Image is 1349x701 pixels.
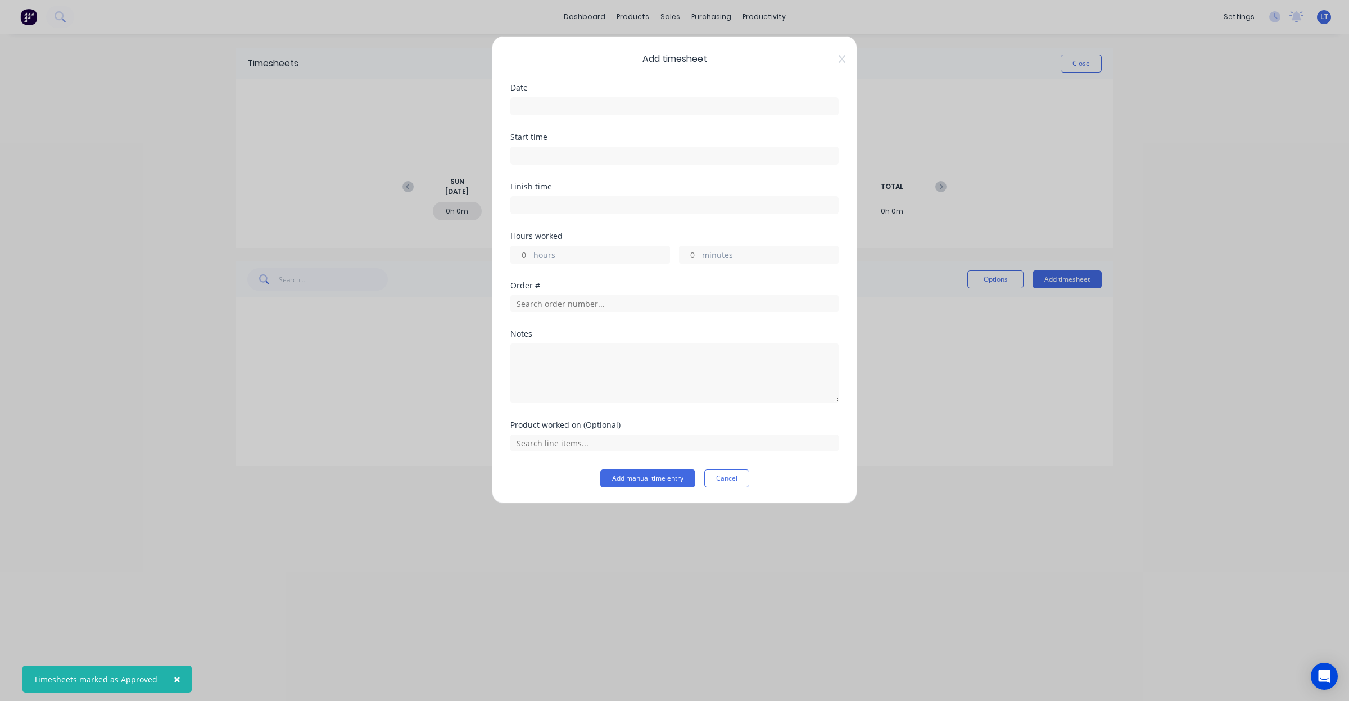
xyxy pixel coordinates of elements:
div: Order # [510,282,839,290]
input: Search line items... [510,435,839,451]
input: 0 [511,246,531,263]
label: hours [533,249,669,263]
button: Add manual time entry [600,469,695,487]
span: Add timesheet [510,52,839,66]
div: Hours worked [510,232,839,240]
button: Close [162,666,192,693]
input: 0 [680,246,699,263]
button: Cancel [704,469,749,487]
div: Start time [510,133,839,141]
label: minutes [702,249,838,263]
div: Product worked on (Optional) [510,421,839,429]
div: Date [510,84,839,92]
span: × [174,671,180,687]
div: Open Intercom Messenger [1311,663,1338,690]
input: Search order number... [510,295,839,312]
div: Finish time [510,183,839,191]
div: Notes [510,330,839,338]
div: Timesheets marked as Approved [34,673,157,685]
